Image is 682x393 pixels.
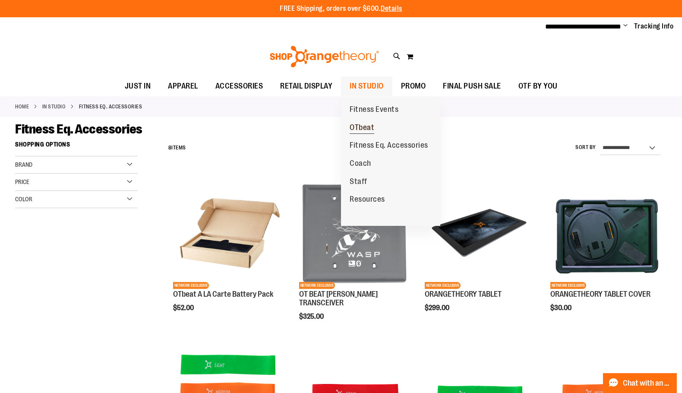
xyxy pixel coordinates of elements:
[280,76,332,96] span: RETAIL DISPLAY
[623,22,628,31] button: Account menu
[350,159,371,170] span: Coach
[350,105,398,116] span: Fitness Events
[550,282,586,289] span: NETWORK EXCLUSIVE
[173,290,273,298] a: OTbeat A LA Carte Battery Pack
[350,123,374,134] span: OTbeat
[299,177,411,290] a: Product image for OT BEAT POE TRANSCEIVERNETWORK EXCLUSIVE
[350,177,367,188] span: Staff
[173,177,285,289] img: Product image for OTbeat A LA Carte Battery Pack
[550,177,663,290] a: Product image for ORANGETHEORY TABLET COVERNETWORK EXCLUSIVE
[425,177,537,289] img: Product image for ORANGETHEORY TABLET
[623,379,672,387] span: Chat with an Expert
[299,290,378,307] a: OT BEAT [PERSON_NAME] TRANSCEIVER
[295,172,416,342] div: product
[443,76,501,96] span: FINAL PUSH SALE
[420,172,541,333] div: product
[341,101,407,119] a: Fitness Events
[350,141,428,152] span: Fitness Eq. Accessories
[341,173,376,191] a: Staff
[550,304,573,312] span: $30.00
[341,119,383,137] a: OTbeat
[350,76,384,96] span: IN STUDIO
[510,76,566,96] a: OTF BY YOU
[268,46,380,67] img: Shop Orangetheory
[381,5,402,13] a: Details
[341,96,440,226] ul: IN STUDIO
[550,177,663,289] img: Product image for ORANGETHEORY TABLET COVER
[15,103,29,111] a: Home
[125,76,151,96] span: JUST IN
[207,76,272,96] a: ACCESSORIES
[425,282,461,289] span: NETWORK EXCLUSIVE
[392,76,435,96] a: PROMO
[280,4,402,14] p: FREE Shipping, orders over $600.
[15,137,138,156] strong: Shopping Options
[168,76,198,96] span: APPAREL
[341,76,392,96] a: IN STUDIO
[341,155,380,173] a: Coach
[159,76,207,96] a: APPAREL
[425,177,537,290] a: Product image for ORANGETHEORY TABLETNETWORK EXCLUSIVE
[168,145,172,151] span: 8
[401,76,426,96] span: PROMO
[550,290,650,298] a: ORANGETHEORY TABLET COVER
[15,122,142,136] span: Fitness Eq. Accessories
[518,76,558,96] span: OTF BY YOU
[434,76,510,96] a: FINAL PUSH SALE
[173,304,195,312] span: $52.00
[169,172,290,333] div: product
[215,76,263,96] span: ACCESSORIES
[425,304,451,312] span: $299.00
[350,195,385,206] span: Resources
[173,177,285,290] a: Product image for OTbeat A LA Carte Battery PackNETWORK EXCLUSIVE
[15,196,32,203] span: Color
[272,76,341,96] a: RETAIL DISPLAY
[173,282,209,289] span: NETWORK EXCLUSIVE
[603,373,677,393] button: Chat with an Expert
[299,313,325,320] span: $325.00
[42,103,66,111] a: IN STUDIO
[299,177,411,289] img: Product image for OT BEAT POE TRANSCEIVER
[15,178,29,185] span: Price
[341,190,394,209] a: Resources
[15,161,32,168] span: Brand
[425,290,502,298] a: ORANGETHEORY TABLET
[79,103,142,111] strong: Fitness Eq. Accessories
[116,76,160,96] a: JUST IN
[168,141,186,155] h2: Items
[546,172,667,333] div: product
[634,22,674,31] a: Tracking Info
[299,282,335,289] span: NETWORK EXCLUSIVE
[575,144,596,151] label: Sort By
[341,136,437,155] a: Fitness Eq. Accessories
